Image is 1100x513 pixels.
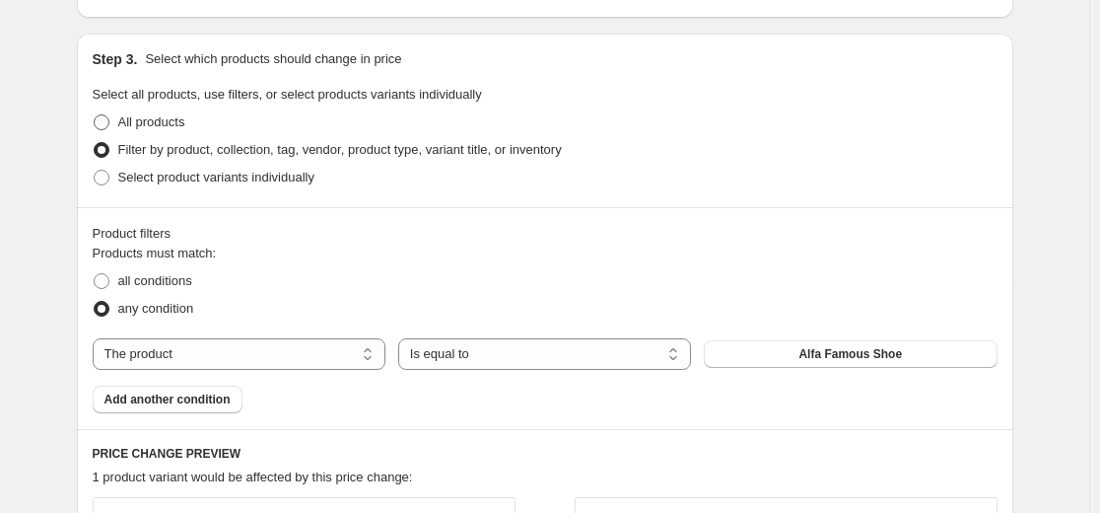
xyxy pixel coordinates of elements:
[798,346,902,362] span: Alfa Famous Shoe
[93,224,997,244] div: Product filters
[93,49,138,69] h2: Step 3.
[118,301,194,316] span: any condition
[118,273,192,288] span: all conditions
[104,392,231,407] span: Add another condition
[145,49,401,69] p: Select which products should change in price
[93,386,242,413] button: Add another condition
[93,246,217,260] span: Products must match:
[93,87,482,102] span: Select all products, use filters, or select products variants individually
[118,170,314,184] span: Select product variants individually
[118,114,185,129] span: All products
[704,340,997,368] button: Alfa Famous Shoe
[118,142,562,157] span: Filter by product, collection, tag, vendor, product type, variant title, or inventory
[93,470,413,484] span: 1 product variant would be affected by this price change:
[93,446,997,462] h6: PRICE CHANGE PREVIEW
